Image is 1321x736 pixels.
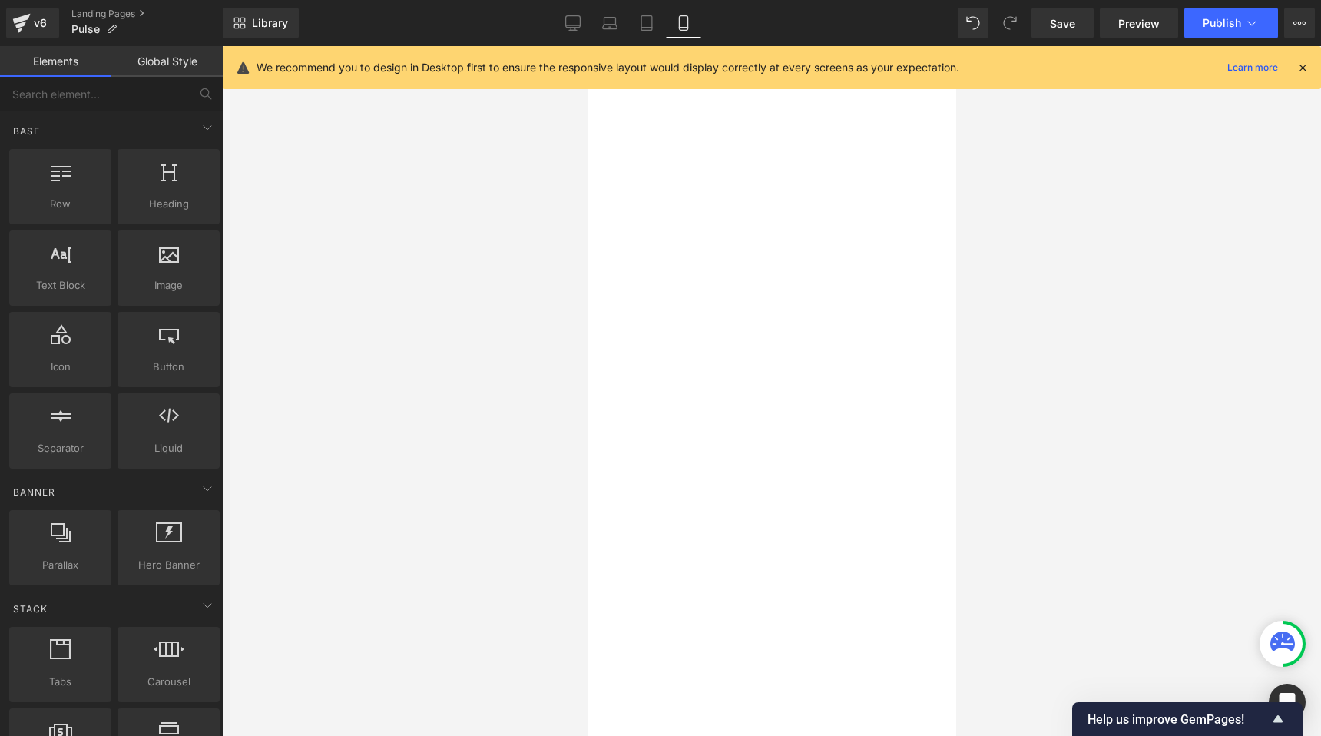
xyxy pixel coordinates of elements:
[628,8,665,38] a: Tablet
[14,557,107,573] span: Parallax
[665,8,702,38] a: Mobile
[1284,8,1315,38] button: More
[1088,710,1287,728] button: Show survey - Help us improve GemPages!
[12,602,49,616] span: Stack
[71,8,223,20] a: Landing Pages
[1221,58,1284,77] a: Learn more
[1088,712,1269,727] span: Help us improve GemPages!
[122,557,215,573] span: Hero Banner
[111,46,223,77] a: Global Style
[1184,8,1278,38] button: Publish
[12,485,57,499] span: Banner
[14,277,107,293] span: Text Block
[122,674,215,690] span: Carousel
[555,8,591,38] a: Desktop
[122,196,215,212] span: Heading
[14,359,107,375] span: Icon
[14,196,107,212] span: Row
[591,8,628,38] a: Laptop
[958,8,988,38] button: Undo
[122,440,215,456] span: Liquid
[1269,684,1306,721] div: Open Intercom Messenger
[1100,8,1178,38] a: Preview
[223,8,299,38] a: New Library
[1203,17,1241,29] span: Publish
[14,674,107,690] span: Tabs
[122,277,215,293] span: Image
[12,124,41,138] span: Base
[995,8,1025,38] button: Redo
[1050,15,1075,31] span: Save
[14,440,107,456] span: Separator
[6,8,59,38] a: v6
[31,13,50,33] div: v6
[252,16,288,30] span: Library
[71,23,100,35] span: Pulse
[1118,15,1160,31] span: Preview
[257,59,959,76] p: We recommend you to design in Desktop first to ensure the responsive layout would display correct...
[122,359,215,375] span: Button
